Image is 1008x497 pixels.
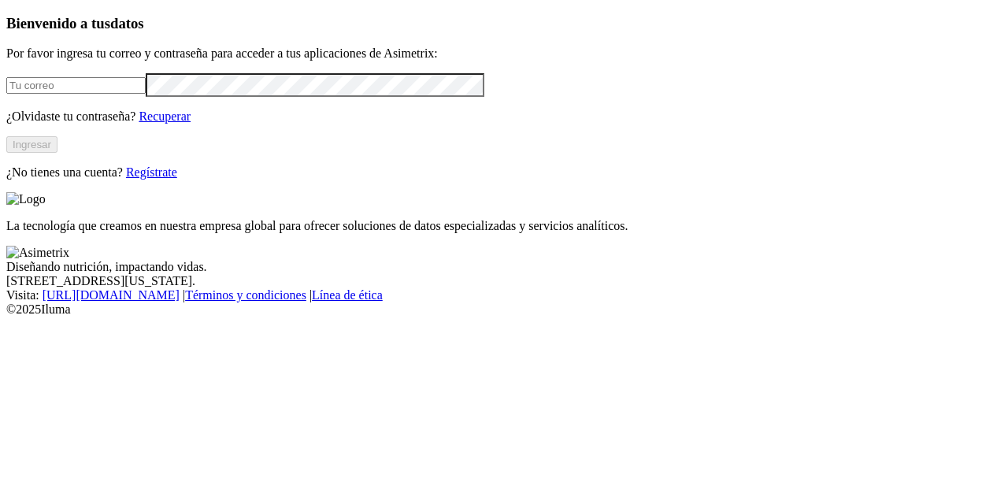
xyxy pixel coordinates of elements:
p: Por favor ingresa tu correo y contraseña para acceder a tus aplicaciones de Asimetrix: [6,46,1002,61]
span: datos [110,15,144,32]
a: Recuperar [139,109,191,123]
a: Términos y condiciones [185,288,306,302]
button: Ingresar [6,136,57,153]
div: © 2025 Iluma [6,302,1002,317]
div: Diseñando nutrición, impactando vidas. [6,260,1002,274]
a: Regístrate [126,165,177,179]
a: [URL][DOMAIN_NAME] [43,288,180,302]
p: La tecnología que creamos en nuestra empresa global para ofrecer soluciones de datos especializad... [6,219,1002,233]
p: ¿Olvidaste tu contraseña? [6,109,1002,124]
img: Asimetrix [6,246,69,260]
img: Logo [6,192,46,206]
h3: Bienvenido a tus [6,15,1002,32]
a: Línea de ética [312,288,383,302]
div: Visita : | | [6,288,1002,302]
input: Tu correo [6,77,146,94]
p: ¿No tienes una cuenta? [6,165,1002,180]
div: [STREET_ADDRESS][US_STATE]. [6,274,1002,288]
